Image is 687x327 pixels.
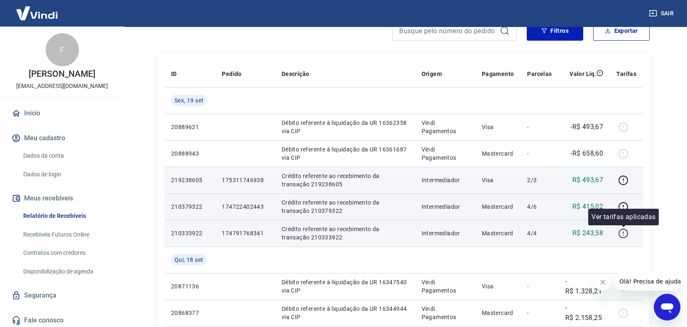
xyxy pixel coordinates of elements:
p: - [527,149,552,158]
p: Débito referente à liquidação da UR 16347540 via CIP [282,278,408,295]
p: Débito referente à liquidação da UR 16344944 via CIP [282,305,408,321]
p: R$ 243,58 [572,228,604,238]
p: Visa [482,176,514,184]
p: 174791768341 [222,229,268,237]
input: Busque pelo número do pedido [399,24,496,37]
p: Vindi Pagamentos [422,278,469,295]
p: ID [171,70,177,78]
p: -R$ 2.158,25 [565,303,604,323]
p: -R$ 658,60 [570,149,603,159]
p: 175311746938 [222,176,268,184]
p: 219238605 [171,176,209,184]
button: Sair [647,6,677,21]
p: [EMAIL_ADDRESS][DOMAIN_NAME] [16,82,108,90]
p: Valor Líq. [569,70,596,78]
p: Intermediador [422,229,469,237]
p: Intermediador [422,176,469,184]
p: Pagamento [482,70,514,78]
p: Visa [482,282,514,290]
p: Ver tarifas aplicadas [591,212,655,222]
span: Qui, 18 set [174,256,203,264]
iframe: Fechar mensagem [594,274,611,290]
p: Pedido [222,70,241,78]
p: 20889621 [171,123,209,131]
p: -R$ 493,67 [570,122,603,132]
img: Vindi [10,0,64,26]
p: R$ 415,02 [572,202,604,212]
a: Disponibilização de agenda [20,263,114,280]
button: Filtros [527,21,583,41]
p: - [527,309,552,317]
a: Dados de login [20,166,114,183]
a: Recebíveis Futuros Online [20,226,114,243]
p: Mastercard [482,149,514,158]
p: 2/3 [527,176,552,184]
p: [PERSON_NAME] [29,70,95,78]
span: Olá! Precisa de ajuda? [5,6,70,12]
p: Crédito referente ao recebimento da transação 210333922 [282,225,408,242]
iframe: Mensagem da empresa [614,272,680,290]
a: Relatório de Recebíveis [20,207,114,225]
p: Crédito referente ao recebimento da transação 210379322 [282,198,408,215]
p: Débito referente à liquidação da UR 16361687 via CIP [282,145,408,162]
p: Mastercard [482,309,514,317]
p: Vindi Pagamentos [422,119,469,135]
p: R$ 493,67 [572,175,604,185]
p: Mastercard [482,229,514,237]
span: Sex, 19 set [174,96,204,105]
p: - [527,123,552,131]
a: Dados da conta [20,147,114,164]
p: 20888943 [171,149,209,158]
p: 4/6 [527,203,552,211]
p: Crédito referente ao recebimento da transação 219238605 [282,172,408,188]
div: F [46,33,79,66]
p: 4/4 [527,229,552,237]
p: -R$ 1.328,21 [565,276,604,296]
a: Contratos com credores [20,244,114,261]
a: Início [10,104,114,122]
p: Parcelas [527,70,552,78]
p: 20868377 [171,309,209,317]
p: Origem [422,70,442,78]
button: Meu cadastro [10,129,114,147]
p: - [527,282,552,290]
p: Vindi Pagamentos [422,145,469,162]
p: 210379322 [171,203,209,211]
button: Exportar [593,21,650,41]
a: Segurança [10,286,114,305]
button: Meus recebíveis [10,189,114,207]
p: 174722402443 [222,203,268,211]
p: Mastercard [482,203,514,211]
p: 20871136 [171,282,209,290]
p: Vindi Pagamentos [422,305,469,321]
p: Intermediador [422,203,469,211]
p: Descrição [282,70,309,78]
p: 210333922 [171,229,209,237]
p: Visa [482,123,514,131]
p: Tarifas [616,70,636,78]
p: Débito referente à liquidação da UR 16362358 via CIP [282,119,408,135]
iframe: Botão para abrir a janela de mensagens [654,294,680,320]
